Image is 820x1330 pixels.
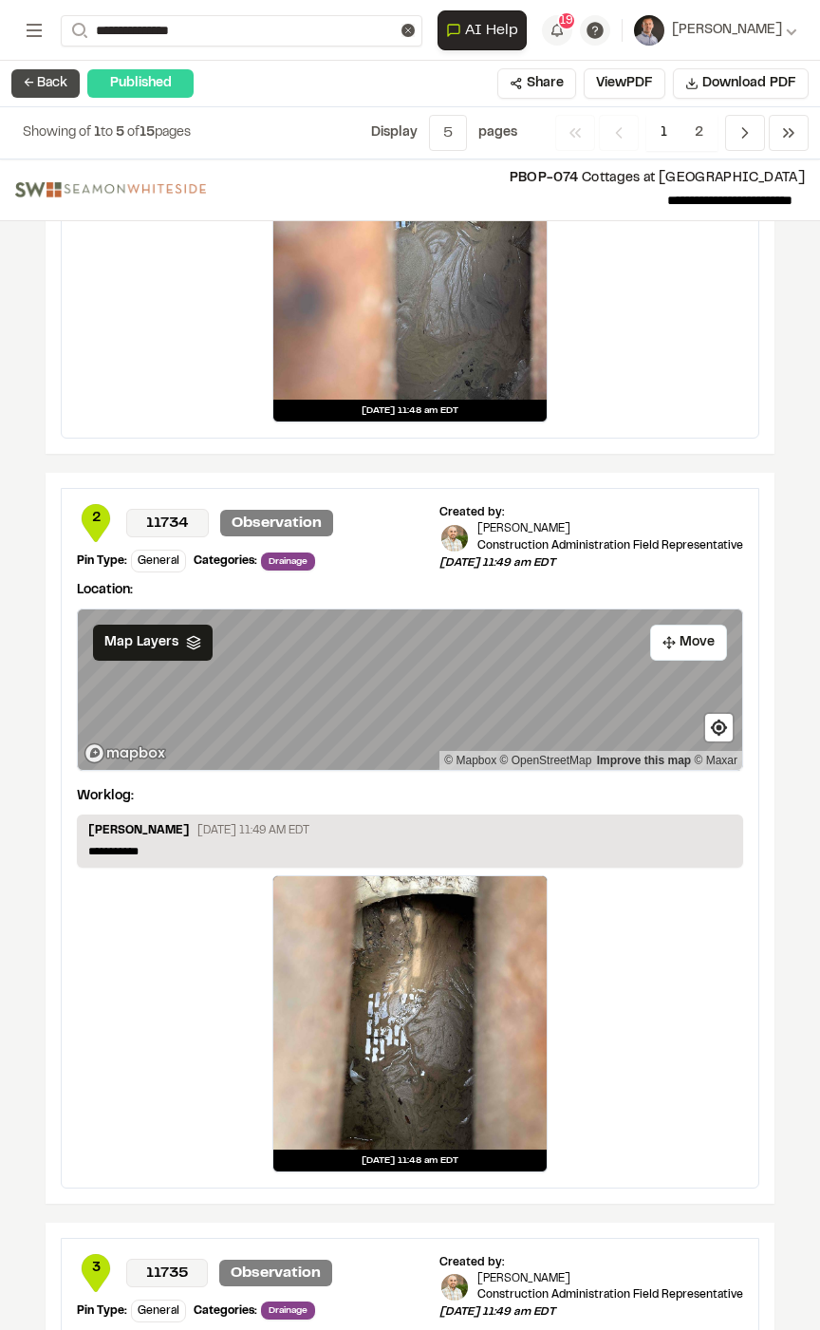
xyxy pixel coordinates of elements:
[131,1300,186,1322] div: General
[273,1150,547,1171] div: [DATE] 11:48 am EDT
[88,822,190,843] p: [PERSON_NAME]
[478,122,517,143] p: page s
[94,127,101,139] span: 1
[560,12,573,29] span: 19
[401,24,415,37] button: Clear text
[634,15,664,46] img: User
[597,754,691,767] a: Map feedback
[439,504,743,521] div: Created by:
[77,580,743,601] p: Location:
[77,553,127,570] div: Pin Type:
[680,115,717,151] span: 2
[272,125,548,422] a: [DATE] 11:48 am EDT
[23,122,191,143] p: to of pages
[510,173,579,184] span: PBOP-074
[465,19,518,42] span: AI Help
[77,786,134,807] p: Worklog:
[672,20,782,41] span: [PERSON_NAME]
[78,609,743,770] canvas: Map
[477,521,743,537] p: [PERSON_NAME]
[61,15,95,47] button: Search
[439,554,743,571] p: [DATE] 11:49 am EDT
[104,632,178,653] span: Map Layers
[702,73,796,94] span: Download PDF
[221,168,805,189] p: Cottages at [GEOGRAPHIC_DATA]
[694,754,737,767] a: Maxar
[126,509,209,537] p: 11734
[477,1271,743,1287] p: [PERSON_NAME]
[116,127,124,139] span: 5
[15,182,206,197] img: file
[477,1286,743,1303] p: Construction Administration Field Representative
[646,115,681,151] span: 1
[371,122,418,143] p: Display
[555,115,809,151] nav: Navigation
[220,510,333,536] p: Observation
[131,550,186,572] div: General
[439,1303,743,1321] p: [DATE] 11:49 am EDT
[140,127,155,139] span: 15
[11,69,80,98] button: ← Back
[77,1258,115,1279] span: 3
[444,754,496,767] a: Mapbox
[23,127,94,139] span: Showing of
[673,68,809,99] button: Download PDF
[500,754,592,767] a: OpenStreetMap
[261,553,315,571] span: Drainage
[194,1302,257,1320] div: Categories:
[84,742,167,764] a: Mapbox logo
[77,508,115,529] span: 2
[477,537,743,554] p: Construction Administration Field Representative
[542,15,572,46] button: 19
[273,400,547,421] div: [DATE] 11:48 am EDT
[438,10,527,50] button: Open AI Assistant
[272,875,548,1172] a: [DATE] 11:48 am EDT
[438,10,534,50] div: Open AI Assistant
[197,822,309,839] p: [DATE] 11:49 AM EDT
[584,68,665,99] button: ViewPDF
[261,1302,315,1320] span: Drainage
[429,115,467,151] button: 5
[439,1254,743,1271] div: Created by:
[77,1302,127,1320] div: Pin Type:
[650,625,727,661] button: Move
[126,1259,208,1287] p: 11735
[194,553,257,570] div: Categories:
[705,714,733,741] button: Find my location
[87,69,194,98] div: Published
[497,68,576,99] button: Share
[219,1260,332,1286] p: Observation
[634,15,797,46] button: [PERSON_NAME]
